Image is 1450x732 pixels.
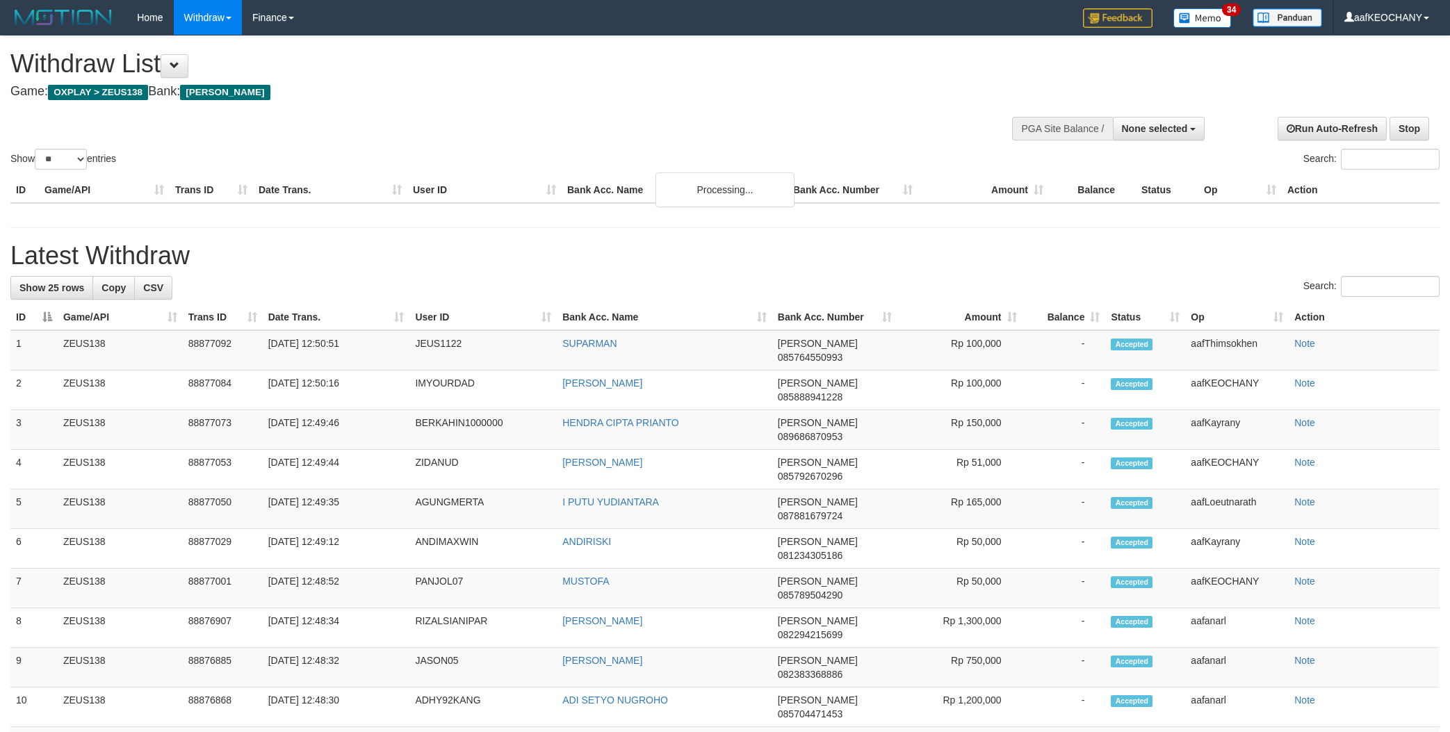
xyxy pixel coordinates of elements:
[1185,529,1289,569] td: aafKayrany
[183,489,263,529] td: 88877050
[183,304,263,330] th: Trans ID: activate to sort column ascending
[263,648,410,688] td: [DATE] 12:48:32
[39,177,170,203] th: Game/API
[263,371,410,410] td: [DATE] 12:50:16
[409,529,557,569] td: ANDIMAXWIN
[562,615,642,626] a: [PERSON_NAME]
[19,282,84,293] span: Show 25 rows
[1185,688,1289,727] td: aafanarl
[92,276,135,300] a: Copy
[58,371,183,410] td: ZEUS138
[1185,648,1289,688] td: aafanarl
[778,708,842,719] span: Copy 085704471453 to clipboard
[562,177,788,203] th: Bank Acc. Name
[409,450,557,489] td: ZIDANUD
[1023,529,1106,569] td: -
[1023,688,1106,727] td: -
[1294,338,1315,349] a: Note
[778,471,842,482] span: Copy 085792670296 to clipboard
[778,391,842,402] span: Copy 085888941228 to clipboard
[778,510,842,521] span: Copy 087881679724 to clipboard
[263,608,410,648] td: [DATE] 12:48:34
[1023,569,1106,608] td: -
[1185,450,1289,489] td: aafKEOCHANY
[778,417,858,428] span: [PERSON_NAME]
[1294,694,1315,706] a: Note
[918,177,1049,203] th: Amount
[58,304,183,330] th: Game/API: activate to sort column ascending
[1111,339,1152,350] span: Accepted
[562,576,609,587] a: MUSTOFA
[10,529,58,569] td: 6
[1294,655,1315,666] a: Note
[409,330,557,371] td: JEUS1122
[10,489,58,529] td: 5
[253,177,407,203] th: Date Trans.
[10,177,39,203] th: ID
[778,377,858,389] span: [PERSON_NAME]
[263,330,410,371] td: [DATE] 12:50:51
[778,352,842,363] span: Copy 085764550993 to clipboard
[562,417,679,428] a: HENDRA CIPTA PRIANTO
[180,85,270,100] span: [PERSON_NAME]
[10,648,58,688] td: 9
[1341,149,1440,170] input: Search:
[1185,304,1289,330] th: Op: activate to sort column ascending
[1185,608,1289,648] td: aafanarl
[1294,536,1315,547] a: Note
[183,569,263,608] td: 88877001
[35,149,87,170] select: Showentries
[10,85,953,99] h4: Game: Bank:
[778,576,858,587] span: [PERSON_NAME]
[1294,377,1315,389] a: Note
[1222,3,1241,16] span: 34
[58,688,183,727] td: ZEUS138
[778,550,842,561] span: Copy 081234305186 to clipboard
[58,450,183,489] td: ZEUS138
[1294,615,1315,626] a: Note
[58,489,183,529] td: ZEUS138
[1198,177,1282,203] th: Op
[778,338,858,349] span: [PERSON_NAME]
[1111,457,1152,469] span: Accepted
[1303,276,1440,297] label: Search:
[10,7,116,28] img: MOTION_logo.png
[778,457,858,468] span: [PERSON_NAME]
[1111,537,1152,548] span: Accepted
[409,304,557,330] th: User ID: activate to sort column ascending
[1341,276,1440,297] input: Search:
[1253,8,1322,27] img: panduan.png
[897,608,1023,648] td: Rp 1,300,000
[409,489,557,529] td: AGUNGMERTA
[1111,695,1152,707] span: Accepted
[10,242,1440,270] h1: Latest Withdraw
[1185,489,1289,529] td: aafLoeutnarath
[263,529,410,569] td: [DATE] 12:49:12
[48,85,148,100] span: OXPLAY > ZEUS138
[897,304,1023,330] th: Amount: activate to sort column ascending
[183,450,263,489] td: 88877053
[1049,177,1136,203] th: Balance
[409,688,557,727] td: ADHY92KANG
[10,371,58,410] td: 2
[1173,8,1232,28] img: Button%20Memo.svg
[263,688,410,727] td: [DATE] 12:48:30
[1282,177,1440,203] th: Action
[409,608,557,648] td: RIZALSIANIPAR
[263,569,410,608] td: [DATE] 12:48:52
[778,669,842,680] span: Copy 082383368886 to clipboard
[1185,569,1289,608] td: aafKEOCHANY
[1185,371,1289,410] td: aafKEOCHANY
[1023,371,1106,410] td: -
[778,496,858,507] span: [PERSON_NAME]
[1185,410,1289,450] td: aafKayrany
[10,276,93,300] a: Show 25 rows
[10,50,953,78] h1: Withdraw List
[1294,576,1315,587] a: Note
[58,410,183,450] td: ZEUS138
[1185,330,1289,371] td: aafThimsokhen
[562,655,642,666] a: [PERSON_NAME]
[1023,330,1106,371] td: -
[562,457,642,468] a: [PERSON_NAME]
[409,410,557,450] td: BERKAHIN1000000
